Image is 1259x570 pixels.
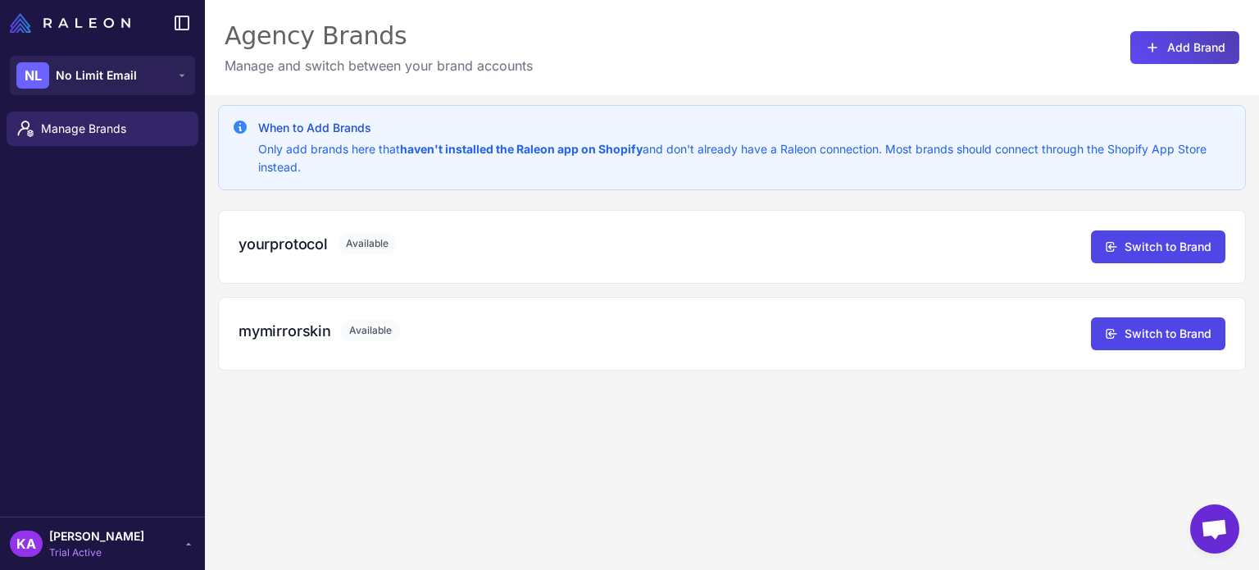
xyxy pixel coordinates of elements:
[225,20,533,52] div: Agency Brands
[49,545,144,560] span: Trial Active
[338,233,397,254] span: Available
[1091,230,1225,263] button: Switch to Brand
[258,119,1232,137] h3: When to Add Brands
[239,320,331,342] h3: mymirrorskin
[10,56,195,95] button: NLNo Limit Email
[400,142,643,156] strong: haven't installed the Raleon app on Shopify
[1190,504,1239,554] a: Open chat
[10,13,130,33] img: Raleon Logo
[16,62,49,89] div: NL
[1130,31,1239,64] button: Add Brand
[1091,317,1225,350] button: Switch to Brand
[10,531,43,557] div: KA
[239,233,328,255] h3: yourprotocol
[225,56,533,75] p: Manage and switch between your brand accounts
[7,112,198,146] a: Manage Brands
[56,66,137,84] span: No Limit Email
[258,140,1232,176] p: Only add brands here that and don't already have a Raleon connection. Most brands should connect ...
[41,120,185,138] span: Manage Brands
[341,320,400,341] span: Available
[49,527,144,545] span: [PERSON_NAME]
